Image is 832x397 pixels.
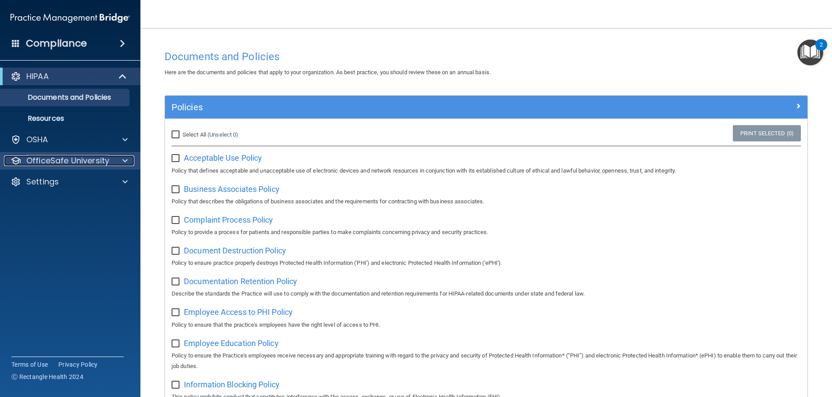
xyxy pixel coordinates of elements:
[172,102,640,112] h5: Policies
[6,93,126,102] p: Documents and Policies
[172,100,801,114] a: Policies
[58,360,98,369] a: Privacy Policy
[26,155,109,166] p: OfficeSafe University
[184,153,262,162] span: Acceptable Use Policy
[184,277,297,286] span: Documentation Retention Policy
[172,196,801,207] p: Policy that describes the obligations of business associates and the requirements for contracting...
[788,336,821,370] iframe: Drift Widget Chat Controller
[6,114,126,123] p: Resources
[26,177,59,187] p: Settings
[11,134,128,145] a: OSHA
[172,320,801,330] p: Policy to ensure that the practice's employees have the right level of access to PHI.
[172,227,801,238] p: Policy to provide a process for patients and responsible parties to make complaints concerning pr...
[165,69,491,76] span: Here are the documents and policies that apply to your organization. As best practice, you should...
[184,307,293,317] span: Employee Access to PHI Policy
[172,131,182,138] input: Select All (Unselect 0)
[733,125,801,141] a: Print Selected (0)
[184,380,280,389] span: Information Blocking Policy
[26,134,48,145] p: OSHA
[184,215,273,224] span: Complaint Process Policy
[184,339,279,348] span: Employee Education Policy
[11,71,127,82] a: HIPAA
[11,372,83,381] span: Ⓒ Rectangle Health 2024
[184,246,286,255] span: Document Destruction Policy
[183,131,206,138] span: Select All
[165,51,808,62] h4: Documents and Policies
[172,350,801,372] p: Policy to ensure the Practice's employees receive necessary and appropriate training with regard ...
[797,40,823,65] button: Open Resource Center, 2 new notifications
[11,177,128,187] a: Settings
[208,131,238,138] a: (Unselect 0)
[26,71,49,82] p: HIPAA
[172,166,801,176] p: Policy that defines acceptable and unacceptable use of electronic devices and network resources i...
[172,289,801,299] p: Describe the standards the Practice will use to comply with the documentation and retention requi...
[820,45,823,56] div: 2
[11,360,48,369] a: Terms of Use
[184,184,280,194] span: Business Associates Policy
[26,37,87,50] h4: Compliance
[11,155,128,166] a: OfficeSafe University
[11,9,130,27] img: PMB logo
[172,258,801,268] p: Policy to ensure practice properly destroys Protected Health Information ('PHI') and electronic P...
